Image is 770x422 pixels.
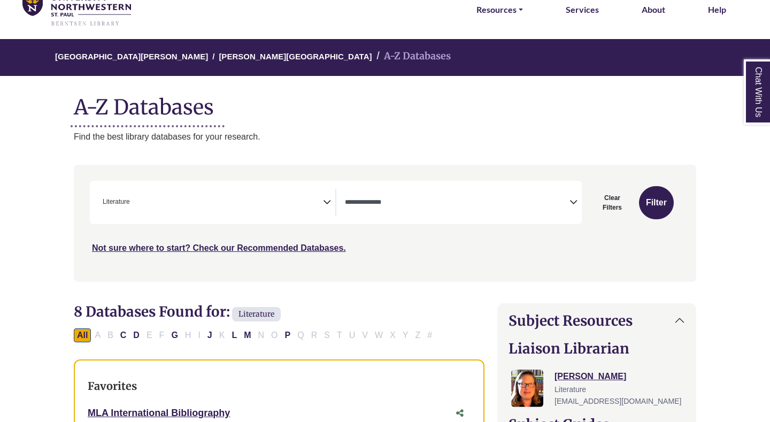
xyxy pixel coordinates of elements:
[708,3,726,17] a: Help
[103,197,130,207] span: Literature
[55,50,208,61] a: [GEOGRAPHIC_DATA][PERSON_NAME]
[204,328,215,342] button: Filter Results J
[555,385,586,394] span: Literature
[232,307,281,321] span: Literature
[168,328,181,342] button: Filter Results G
[509,340,685,357] h2: Liaison Librarian
[498,304,696,337] button: Subject Resources
[555,397,681,405] span: [EMAIL_ADDRESS][DOMAIN_NAME]
[117,328,130,342] button: Filter Results C
[642,3,665,17] a: About
[74,130,696,144] p: Find the best library databases for your research.
[74,39,696,76] nav: breadcrumb
[74,328,91,342] button: All
[74,165,696,281] nav: Search filters
[566,3,599,17] a: Services
[372,49,451,64] li: A-Z Databases
[88,380,471,393] h3: Favorites
[98,197,130,207] li: Literature
[282,328,294,342] button: Filter Results P
[130,328,143,342] button: Filter Results D
[345,199,569,208] textarea: Search
[74,330,436,339] div: Alpha-list to filter by first letter of database name
[555,372,626,381] a: [PERSON_NAME]
[511,370,543,407] img: Jessica Moore
[88,408,230,418] a: MLA International Bibliography
[92,243,346,252] a: Not sure where to start? Check our Recommended Databases.
[241,328,254,342] button: Filter Results M
[639,186,674,219] button: Submit for Search Results
[219,50,372,61] a: [PERSON_NAME][GEOGRAPHIC_DATA]
[132,199,137,208] textarea: Search
[476,3,523,17] a: Resources
[74,303,230,320] span: 8 Databases Found for:
[228,328,240,342] button: Filter Results L
[588,186,636,219] button: Clear Filters
[74,87,696,119] h1: A-Z Databases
